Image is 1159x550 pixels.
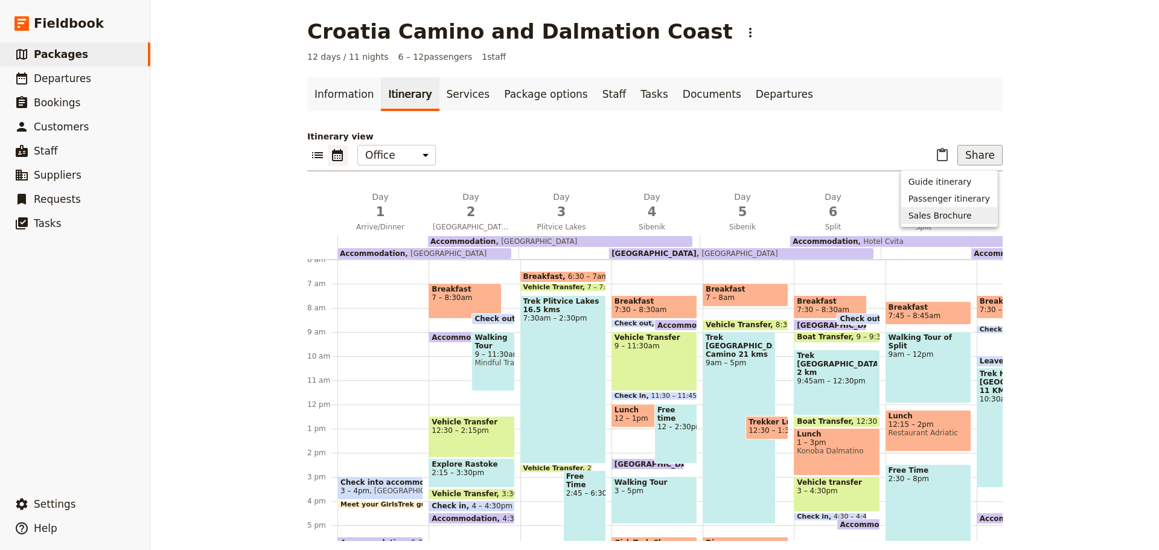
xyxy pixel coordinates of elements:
[794,295,867,319] div: Breakfast7:30 – 8:30am
[840,315,886,323] span: Check out
[34,498,76,510] span: Settings
[908,176,972,188] span: Guide itinerary
[307,520,337,530] div: 5 pm
[797,297,864,305] span: Breakfast
[795,203,871,221] span: 6
[429,283,502,319] div: Breakfast7 – 8:30am
[398,51,473,63] span: 6 – 12 passengers
[633,77,675,111] a: Tasks
[889,333,968,350] span: Walking Tour of Split
[307,145,328,165] button: List view
[901,207,997,224] button: Sales Brochure
[587,465,636,472] span: 2:30 – 2:45pm
[615,478,694,487] span: Walking Tour
[615,320,657,327] span: Check out
[615,297,694,305] span: Breakfast
[439,77,497,111] a: Services
[980,395,1047,403] span: 10:30am – 3:30pm
[497,77,595,111] a: Package options
[482,51,506,63] span: 1 staff
[889,429,968,437] span: Restaurant Adriatic
[794,350,880,415] div: Trek [GEOGRAPHIC_DATA] 2 km9:45am – 12:30pm
[706,333,773,359] span: Trek [GEOGRAPHIC_DATA] Camino 21 kms
[430,237,496,246] span: Accommodation
[797,487,876,495] span: 3 – 4:30pm
[429,488,514,500] div: Vehicle Transfer3:30 – 4pm
[703,319,788,331] div: Vehicle Transfer8:30 – 9am
[307,496,337,506] div: 4 pm
[797,478,876,487] span: Vehicle transfer
[657,406,694,423] span: Free time
[432,490,502,498] span: Vehicle Transfer
[706,539,785,547] span: Dinner
[340,501,442,508] span: Meet your GirlsTrek guide
[34,48,88,60] span: Packages
[337,248,511,259] div: Accommodation[GEOGRAPHIC_DATA]
[523,191,599,221] h2: Day
[328,145,348,165] button: Calendar view
[615,414,648,423] span: 12 – 1pm
[834,513,882,520] span: 4:30 – 4:45pm
[611,295,697,319] div: Breakfast7:30 – 8:30am
[794,416,880,427] div: Boat Transfer12:30 – 1pm
[980,357,1089,365] span: Leave Luggage / Check in
[381,77,439,111] a: Itinerary
[886,410,971,452] div: Lunch12:15 – 2pmRestaurant Adriatic
[797,438,876,447] span: 1 – 3pm
[337,500,423,509] div: Meet your GirlsTrek guide
[740,22,761,43] button: Actions
[700,191,790,235] button: Day5Sibenik
[700,222,785,232] span: Sibenik
[611,458,685,470] div: [GEOGRAPHIC_DATA]
[433,191,509,221] h2: Day
[428,222,514,232] span: [GEOGRAPHIC_DATA]
[889,475,968,483] span: 2:30 – 8pm
[706,359,773,367] span: 9am – 5pm
[519,222,604,232] span: Plitvice Lakes
[977,513,1062,524] div: Accommodation4:30pm – 8:30am
[566,472,603,489] span: Free Time
[337,476,423,500] div: Check into accommodation3 – 4pm[GEOGRAPHIC_DATA]: [PERSON_NAME][STREET_ADDRESS] · 10000 [GEOGRAPH...
[706,321,776,329] span: Vehicle Transfer
[797,333,856,341] span: Boat Transfer
[307,424,337,433] div: 1 pm
[797,351,876,377] span: Trek [GEOGRAPHIC_DATA] 2 km
[980,326,1022,333] span: Check out
[433,203,509,221] span: 2
[474,350,511,359] span: 9 – 11:30am
[337,222,423,232] span: Arrive/Dinner
[496,237,577,246] span: [GEOGRAPHIC_DATA]
[34,145,58,157] span: Staff
[471,331,514,391] div: Walking Tour9 – 11:30amMindful Travel [GEOGRAPHIC_DATA]
[980,305,1032,314] span: 7:30 – 8:30am
[795,191,871,221] h2: Day
[657,423,694,431] span: 12 – 2:30pm
[957,145,1003,165] button: Share
[611,331,697,391] div: Vehicle Transfer9 – 11:30am
[307,376,337,385] div: 11 am
[614,191,690,221] h2: Day
[797,305,849,314] span: 7:30 – 8:30am
[595,77,634,111] a: Staff
[615,406,682,414] span: Lunch
[307,303,337,313] div: 8 am
[429,331,502,343] div: Accommodation
[797,321,887,329] span: [GEOGRAPHIC_DATA]
[794,319,867,331] div: [GEOGRAPHIC_DATA]
[980,514,1050,522] span: Accommodation
[889,412,968,420] span: Lunch
[615,342,694,350] span: 9 – 11:30am
[977,295,1062,319] div: Breakfast7:30 – 8:30am
[901,190,997,207] button: Passenger itinerary
[749,77,820,111] a: Departures
[34,217,62,229] span: Tasks
[980,369,1047,395] span: Trek Hvar to [GEOGRAPHIC_DATA] 11 KM
[793,237,858,246] span: Accommodation
[502,514,566,522] span: 4:30pm – 8:30am
[523,314,603,322] span: 7:30am – 2:30pm
[369,487,695,495] span: [GEOGRAPHIC_DATA]: [PERSON_NAME][STREET_ADDRESS] · 10000 [GEOGRAPHIC_DATA]
[749,418,785,426] span: Trekker Lunch
[889,312,941,320] span: 7:45 – 8:45am
[428,191,519,235] button: Day2[GEOGRAPHIC_DATA]
[790,222,876,232] span: Split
